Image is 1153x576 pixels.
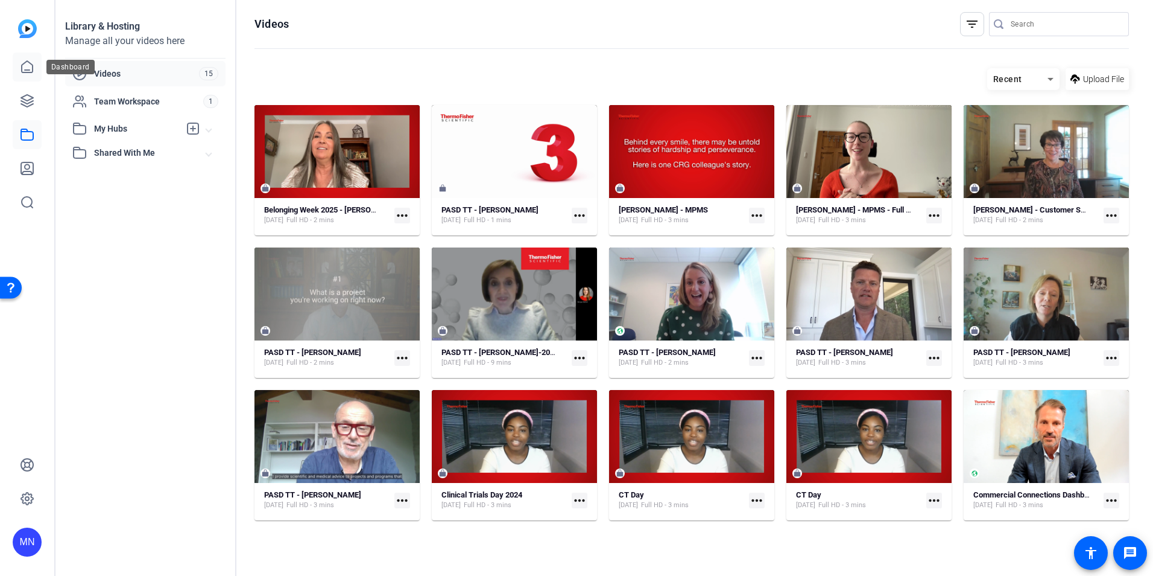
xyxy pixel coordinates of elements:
mat-icon: more_horiz [1104,208,1119,223]
span: Full HD - 3 mins [286,501,334,510]
a: Clinical Trials Day 2024[DATE]Full HD - 3 mins [441,490,567,510]
mat-icon: more_horiz [394,208,410,223]
mat-icon: accessibility [1084,546,1098,560]
span: 15 [199,67,218,80]
a: Belonging Week 2025 - [PERSON_NAME][DATE]Full HD - 2 mins [264,205,390,225]
a: PASD TT - [PERSON_NAME]-20240916_161421-Meeting Recording[DATE]Full HD - 9 mins [441,348,567,368]
img: blue-gradient.svg [18,19,37,38]
mat-icon: more_horiz [1104,493,1119,508]
span: [DATE] [619,358,638,368]
strong: Commercial Connections Dashboard Launch [973,490,1127,499]
span: Full HD - 3 mins [818,358,866,368]
span: Team Workspace [94,95,203,107]
strong: [PERSON_NAME] - MPMS [619,205,708,214]
mat-icon: more_horiz [572,208,587,223]
mat-icon: more_horiz [572,350,587,366]
span: Videos [94,68,199,80]
a: Commercial Connections Dashboard Launch[DATE]Full HD - 3 mins [973,490,1099,510]
mat-expansion-panel-header: Shared With Me [65,141,226,165]
span: Full HD - 2 mins [286,216,334,225]
span: My Hubs [94,123,180,135]
span: Shared With Me [94,147,206,159]
strong: CT Day [619,490,644,499]
strong: PASD TT - [PERSON_NAME] [264,348,361,357]
a: PASD TT - [PERSON_NAME][DATE]Full HD - 3 mins [973,348,1099,368]
span: [DATE] [973,216,993,225]
mat-icon: more_horiz [926,350,942,366]
input: Search [1011,17,1119,31]
span: Full HD - 3 mins [818,216,866,225]
strong: PASD TT - [PERSON_NAME] [441,205,539,214]
span: [DATE] [973,358,993,368]
a: [PERSON_NAME] - MPMS - Full Audio[DATE]Full HD - 3 mins [796,205,921,225]
mat-icon: more_horiz [926,493,942,508]
mat-icon: more_horiz [394,350,410,366]
span: Full HD - 3 mins [641,501,689,510]
strong: [PERSON_NAME] - Customer Service Week [973,205,1123,214]
a: [PERSON_NAME] - Customer Service Week[DATE]Full HD - 2 mins [973,205,1099,225]
span: [DATE] [441,216,461,225]
h1: Videos [254,17,289,31]
span: Full HD - 2 mins [641,358,689,368]
span: [DATE] [441,358,461,368]
a: CT Day[DATE]Full HD - 3 mins [619,490,744,510]
span: Recent [993,74,1022,84]
span: Full HD - 2 mins [996,216,1043,225]
mat-icon: more_horiz [749,350,765,366]
a: PASD TT - [PERSON_NAME][DATE]Full HD - 1 mins [441,205,567,225]
button: Upload File [1066,68,1129,90]
span: [DATE] [264,358,283,368]
strong: Belonging Week 2025 - [PERSON_NAME] [264,205,404,214]
span: [DATE] [441,501,461,510]
mat-icon: more_horiz [394,493,410,508]
a: PASD TT - [PERSON_NAME][DATE]Full HD - 2 mins [264,348,390,368]
span: Full HD - 2 mins [286,358,334,368]
strong: CT Day [796,490,821,499]
strong: [PERSON_NAME] - MPMS - Full Audio [796,205,926,214]
mat-icon: more_horiz [749,493,765,508]
a: [PERSON_NAME] - MPMS[DATE]Full HD - 3 mins [619,205,744,225]
span: [DATE] [264,501,283,510]
div: Dashboard [46,60,95,74]
div: Manage all your videos here [65,34,226,48]
div: Library & Hosting [65,19,226,34]
span: [DATE] [973,501,993,510]
span: Full HD - 3 mins [818,501,866,510]
span: Upload File [1083,73,1124,86]
a: PASD TT - [PERSON_NAME][DATE]Full HD - 2 mins [619,348,744,368]
span: [DATE] [619,216,638,225]
span: Full HD - 3 mins [996,358,1043,368]
a: PASD TT - [PERSON_NAME][DATE]Full HD - 3 mins [264,490,390,510]
strong: Clinical Trials Day 2024 [441,490,522,499]
span: 1 [203,95,218,108]
strong: PASD TT - [PERSON_NAME] [619,348,716,357]
mat-icon: message [1123,546,1137,560]
span: Full HD - 3 mins [641,216,689,225]
a: PASD TT - [PERSON_NAME][DATE]Full HD - 3 mins [796,348,921,368]
mat-icon: more_horiz [749,208,765,223]
mat-icon: more_horiz [926,208,942,223]
strong: PASD TT - [PERSON_NAME]-20240916_161421-Meeting Recording [441,348,672,357]
strong: PASD TT - [PERSON_NAME] [264,490,361,499]
span: [DATE] [264,216,283,225]
span: [DATE] [796,358,815,368]
span: [DATE] [796,216,815,225]
span: Full HD - 3 mins [464,501,511,510]
strong: PASD TT - [PERSON_NAME] [973,348,1070,357]
mat-icon: more_horiz [1104,350,1119,366]
span: Full HD - 9 mins [464,358,511,368]
span: [DATE] [796,501,815,510]
span: Full HD - 3 mins [996,501,1043,510]
div: MN [13,528,42,557]
mat-icon: more_horiz [572,493,587,508]
span: [DATE] [619,501,638,510]
span: Full HD - 1 mins [464,216,511,225]
mat-expansion-panel-header: My Hubs [65,117,226,141]
mat-icon: filter_list [965,17,979,31]
a: CT Day[DATE]Full HD - 3 mins [796,490,921,510]
strong: PASD TT - [PERSON_NAME] [796,348,893,357]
